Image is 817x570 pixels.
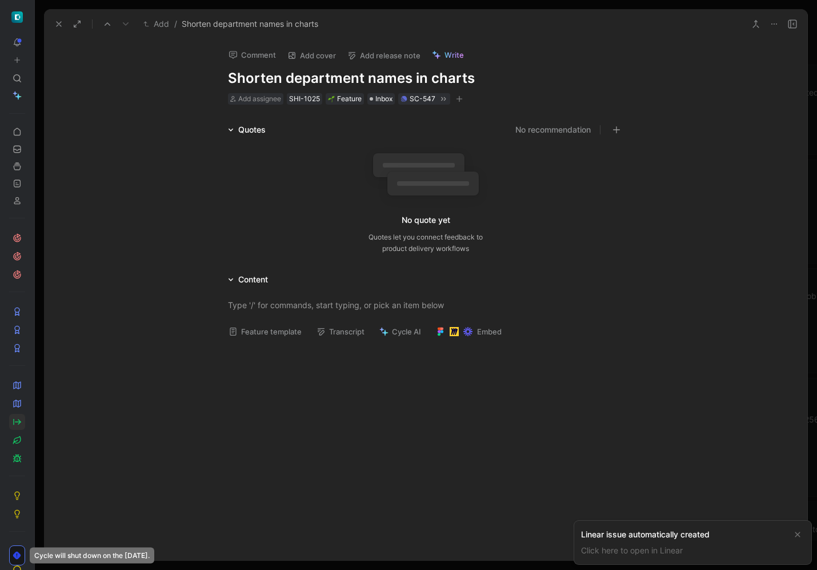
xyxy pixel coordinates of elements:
[282,47,341,63] button: Add cover
[141,17,172,31] button: Add
[367,93,395,105] div: Inbox
[515,123,591,137] button: No recommendation
[289,93,320,105] div: SHI-1025
[238,273,268,286] div: Content
[375,93,393,105] span: Inbox
[9,9,25,25] button: ShiftControl
[223,273,273,286] div: Content
[374,324,426,340] button: Cycle AI
[238,123,266,137] div: Quotes
[581,528,786,541] div: Linear issue automatically created
[11,11,23,23] img: ShiftControl
[223,123,270,137] div: Quotes
[431,324,507,340] button: Embed
[410,93,435,105] div: SC-547
[342,47,426,63] button: Add release note
[444,50,464,60] span: Write
[228,69,623,87] h1: Shorten department names in charts
[174,17,177,31] span: /
[402,213,450,227] div: No quote yet
[223,47,281,63] button: Comment
[223,324,307,340] button: Feature template
[326,93,364,105] div: 🌱Feature
[182,17,318,31] span: Shorten department names in charts
[311,324,370,340] button: Transcript
[328,95,335,102] img: 🌱
[238,94,281,103] span: Add assignee
[581,545,683,555] a: Click here to open in Linear
[369,232,483,254] div: Quotes let you connect feedback to product delivery workflows
[30,548,154,564] div: Cycle will shut down on the [DATE].
[427,47,469,63] button: Write
[328,93,362,105] div: Feature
